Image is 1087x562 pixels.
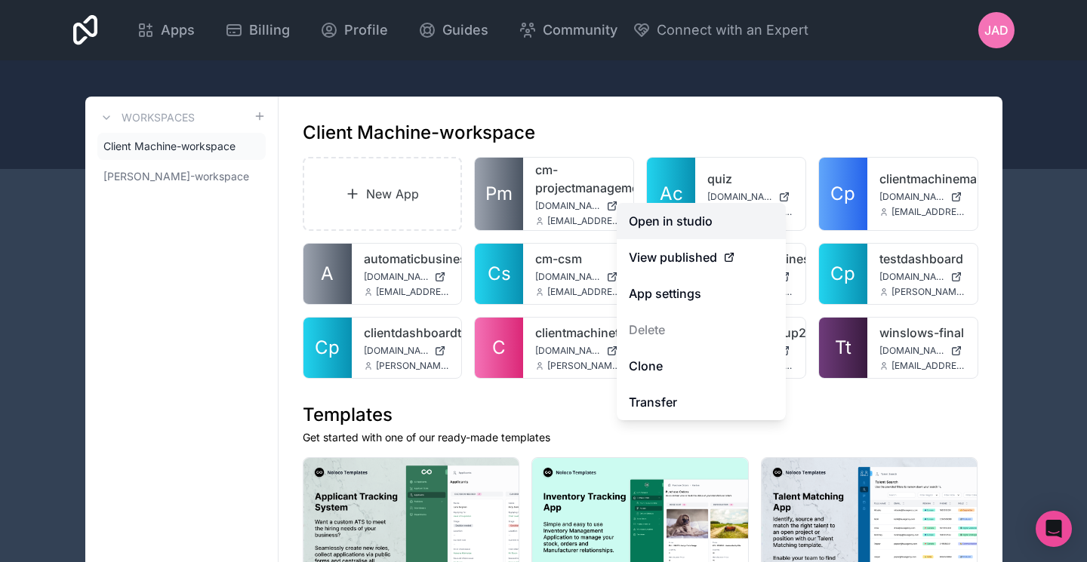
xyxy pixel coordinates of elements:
[891,206,965,218] span: [EMAIL_ADDRESS][DOMAIN_NAME]
[879,324,965,342] a: winslows-final
[879,345,965,357] a: [DOMAIN_NAME]
[535,271,600,283] span: [DOMAIN_NAME]
[492,336,506,360] span: C
[406,14,500,47] a: Guides
[303,157,463,231] a: New App
[507,14,630,47] a: Community
[707,191,793,203] a: [DOMAIN_NAME]
[535,200,621,212] a: [DOMAIN_NAME]
[707,191,772,203] span: [DOMAIN_NAME]
[125,14,207,47] a: Apps
[879,345,944,357] span: [DOMAIN_NAME]
[819,244,867,304] a: Cp
[442,20,488,41] span: Guides
[475,318,523,378] a: C
[819,318,867,378] a: Tt
[879,271,965,283] a: [DOMAIN_NAME]
[707,250,793,268] a: automaticbusinessdashboardtest
[617,275,786,312] a: App settings
[617,203,786,239] a: Open in studio
[633,20,808,41] button: Connect with an Expert
[364,345,450,357] a: [DOMAIN_NAME]
[535,271,621,283] a: [DOMAIN_NAME]
[376,360,450,372] span: [PERSON_NAME][EMAIL_ADDRESS][DOMAIN_NAME]
[103,139,236,154] span: Client Machine-workspace
[547,360,621,372] span: [PERSON_NAME][EMAIL_ADDRESS][DOMAIN_NAME]
[617,384,786,420] a: Transfer
[707,170,793,188] a: quiz
[547,215,621,227] span: [EMAIL_ADDRESS][DOMAIN_NAME]
[647,158,695,230] a: Ac
[879,191,965,203] a: [DOMAIN_NAME]
[657,20,808,41] span: Connect with an Expert
[617,348,786,384] a: Clone
[984,21,1008,39] span: JAD
[535,250,621,268] a: cm-csm
[488,262,511,286] span: Cs
[617,239,786,275] a: View published
[835,336,851,360] span: Tt
[475,158,523,230] a: Pm
[321,262,334,286] span: A
[364,271,429,283] span: [DOMAIN_NAME]
[879,250,965,268] a: testdashboard
[315,336,340,360] span: Cp
[891,286,965,298] span: [PERSON_NAME][EMAIL_ADDRESS][DOMAIN_NAME]
[303,121,535,145] h1: Client Machine-workspace
[707,324,793,342] a: taxticketbackup20250812
[535,345,621,357] a: [DOMAIN_NAME]
[535,161,621,197] a: cm-projectmanagement
[660,182,683,206] span: Ac
[249,20,290,41] span: Billing
[879,271,944,283] span: [DOMAIN_NAME]
[879,170,965,188] a: clientmachinemanagement
[617,312,786,348] button: Delete
[891,360,965,372] span: [EMAIL_ADDRESS][DOMAIN_NAME]
[879,191,944,203] span: [DOMAIN_NAME]
[535,200,600,212] span: [DOMAIN_NAME]
[97,133,266,160] a: Client Machine-workspace
[535,345,600,357] span: [DOMAIN_NAME]
[376,286,450,298] span: [EMAIL_ADDRESS][DOMAIN_NAME]
[364,250,450,268] a: automaticbusiness
[1036,511,1072,547] div: Open Intercom Messenger
[475,244,523,304] a: Cs
[303,430,978,445] p: Get started with one of our ready-made templates
[830,182,855,206] span: Cp
[629,248,717,266] span: View published
[161,20,195,41] span: Apps
[303,318,352,378] a: Cp
[303,403,978,427] h1: Templates
[535,324,621,342] a: clientmachinetest2
[308,14,400,47] a: Profile
[344,20,388,41] span: Profile
[97,163,266,190] a: [PERSON_NAME]-workspace
[819,158,867,230] a: Cp
[547,286,621,298] span: [EMAIL_ADDRESS][DOMAIN_NAME]
[830,262,855,286] span: Cp
[213,14,302,47] a: Billing
[303,244,352,304] a: A
[364,345,429,357] span: [DOMAIN_NAME]
[543,20,617,41] span: Community
[122,110,195,125] h3: Workspaces
[103,169,249,184] span: [PERSON_NAME]-workspace
[364,324,450,342] a: clientdashboardtest
[97,109,195,127] a: Workspaces
[364,271,450,283] a: [DOMAIN_NAME]
[485,182,513,206] span: Pm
